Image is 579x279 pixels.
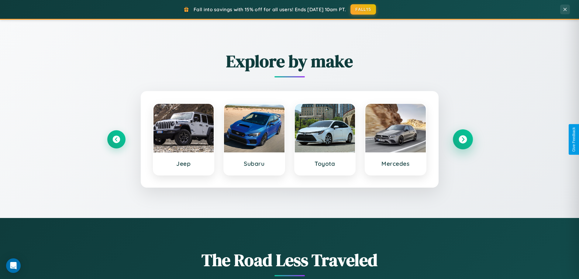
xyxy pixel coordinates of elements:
[194,6,346,12] span: Fall into savings with 15% off for all users! Ends [DATE] 10am PT.
[107,248,472,272] h1: The Road Less Traveled
[160,160,208,167] h3: Jeep
[6,258,21,273] div: Open Intercom Messenger
[350,4,376,15] button: FALL15
[371,160,420,167] h3: Mercedes
[572,127,576,152] div: Give Feedback
[107,49,472,73] h2: Explore by make
[301,160,349,167] h3: Toyota
[230,160,278,167] h3: Subaru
